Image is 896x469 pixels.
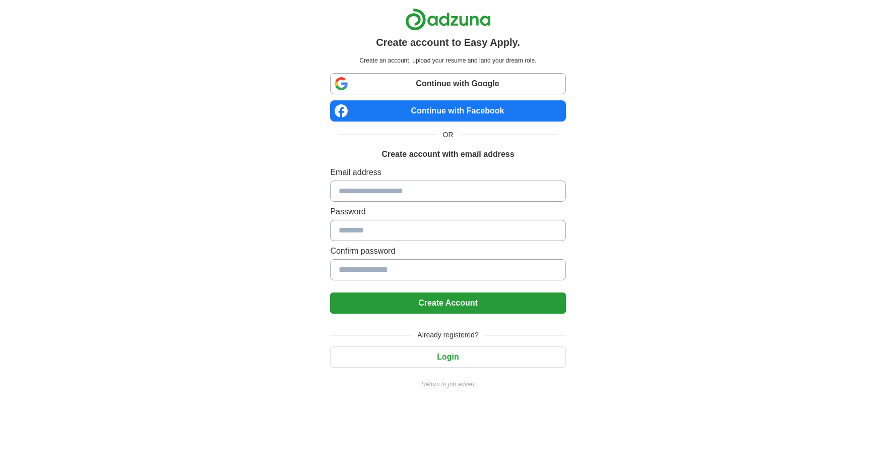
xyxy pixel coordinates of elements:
a: Login [330,353,565,361]
label: Email address [330,166,565,179]
label: Password [330,206,565,218]
h1: Create account to Easy Apply. [376,35,520,50]
a: Continue with Facebook [330,100,565,122]
button: Create Account [330,292,565,314]
span: Already registered? [411,330,484,340]
a: Return to job advert [330,380,565,389]
button: Login [330,346,565,368]
img: Adzuna logo [405,8,491,31]
label: Confirm password [330,245,565,257]
h1: Create account with email address [381,148,514,160]
span: OR [437,130,460,140]
a: Continue with Google [330,73,565,94]
p: Create an account, upload your resume and land your dream role. [332,56,563,65]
